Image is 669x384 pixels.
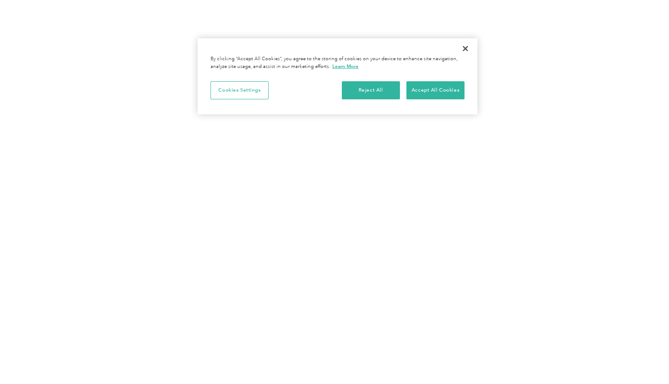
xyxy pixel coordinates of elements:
[211,55,465,71] div: By clicking “Accept All Cookies”, you agree to the storing of cookies on your device to enhance s...
[211,81,269,99] button: Cookies Settings
[198,38,477,114] div: Privacy
[406,81,465,99] button: Accept All Cookies
[342,81,400,99] button: Reject All
[198,38,477,114] div: Cookie banner
[332,63,359,69] a: More information about your privacy, opens in a new tab
[456,39,475,58] button: Close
